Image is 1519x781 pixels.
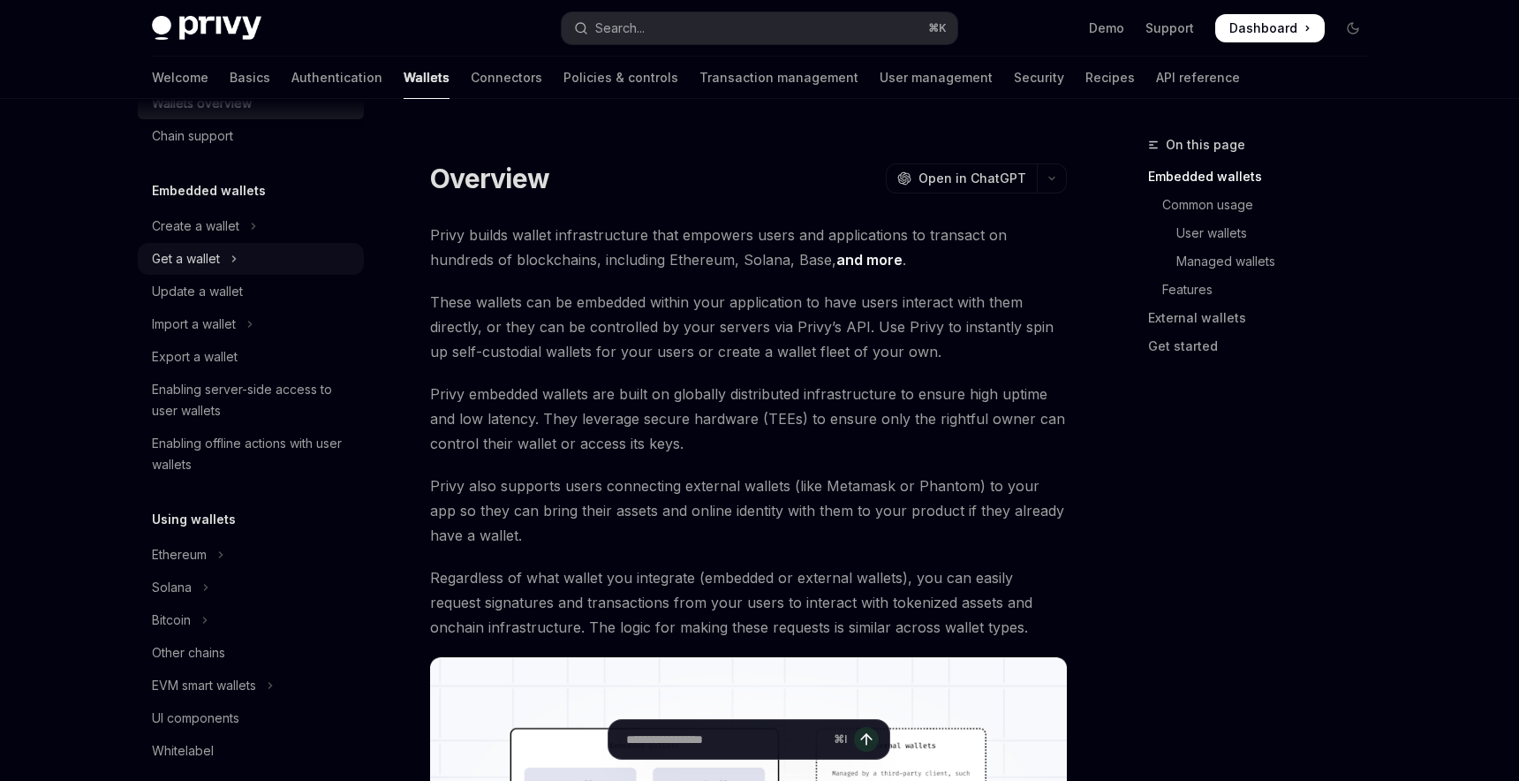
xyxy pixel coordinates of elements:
[1229,19,1297,37] span: Dashboard
[138,637,364,669] a: Other chains
[138,604,364,636] button: Toggle Bitcoin section
[138,702,364,734] a: UI components
[1148,219,1381,247] a: User wallets
[1089,19,1124,37] a: Demo
[152,346,238,368] div: Export a wallet
[152,248,220,269] div: Get a wallet
[595,18,645,39] div: Search...
[1148,304,1381,332] a: External wallets
[1339,14,1367,42] button: Toggle dark mode
[138,210,364,242] button: Toggle Create a wallet section
[152,281,243,302] div: Update a wallet
[291,57,382,99] a: Authentication
[138,341,364,373] a: Export a wallet
[1166,134,1245,155] span: On this page
[152,577,192,598] div: Solana
[1215,14,1325,42] a: Dashboard
[1145,19,1194,37] a: Support
[1148,191,1381,219] a: Common usage
[152,216,239,237] div: Create a wallet
[152,16,261,41] img: dark logo
[1148,163,1381,191] a: Embedded wallets
[471,57,542,99] a: Connectors
[430,382,1067,456] span: Privy embedded wallets are built on globally distributed infrastructure to ensure high uptime and...
[138,276,364,307] a: Update a wallet
[138,308,364,340] button: Toggle Import a wallet section
[152,642,225,663] div: Other chains
[430,223,1067,272] span: Privy builds wallet infrastructure that empowers users and applications to transact on hundreds o...
[404,57,450,99] a: Wallets
[152,740,214,762] div: Whitelabel
[152,544,207,565] div: Ethereum
[918,170,1026,187] span: Open in ChatGPT
[230,57,270,99] a: Basics
[430,565,1067,640] span: Regardless of what wallet you integrate (embedded or external wallets), you can easily request si...
[430,474,1067,548] span: Privy also supports users connecting external wallets (like Metamask or Phantom) to your app so t...
[1085,57,1135,99] a: Recipes
[1148,332,1381,360] a: Get started
[1148,247,1381,276] a: Managed wallets
[138,374,364,427] a: Enabling server-side access to user wallets
[152,610,191,631] div: Bitcoin
[152,708,239,729] div: UI components
[1156,57,1240,99] a: API reference
[138,735,364,767] a: Whitelabel
[138,670,364,701] button: Toggle EVM smart wallets section
[563,57,678,99] a: Policies & controls
[152,314,236,335] div: Import a wallet
[152,675,256,696] div: EVM smart wallets
[880,57,993,99] a: User management
[138,428,364,481] a: Enabling offline actions with user wallets
[836,251,903,269] a: and more
[138,572,364,603] button: Toggle Solana section
[152,379,353,421] div: Enabling server-side access to user wallets
[854,727,879,752] button: Send message
[886,163,1037,193] button: Open in ChatGPT
[699,57,858,99] a: Transaction management
[430,163,549,194] h1: Overview
[138,243,364,275] button: Toggle Get a wallet section
[562,12,957,44] button: Open search
[138,539,364,571] button: Toggle Ethereum section
[430,290,1067,364] span: These wallets can be embedded within your application to have users interact with them directly, ...
[152,57,208,99] a: Welcome
[928,21,947,35] span: ⌘ K
[152,125,233,147] div: Chain support
[152,509,236,530] h5: Using wallets
[626,720,827,759] input: Ask a question...
[1014,57,1064,99] a: Security
[138,120,364,152] a: Chain support
[1148,276,1381,304] a: Features
[152,433,353,475] div: Enabling offline actions with user wallets
[152,180,266,201] h5: Embedded wallets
